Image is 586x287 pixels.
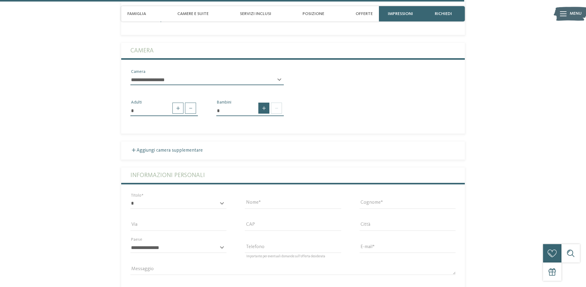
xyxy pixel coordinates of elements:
span: Famiglia [127,11,146,17]
label: Inserire un periodo alternativo [130,17,199,22]
span: Servizi inclusi [240,11,271,17]
label: Camera [130,43,456,58]
span: Posizione [303,11,324,17]
span: richiedi [435,11,452,17]
span: Importante per eventuali domande sull’offerta desiderata [246,255,325,259]
label: Informazioni personali [130,168,456,183]
label: Aggiungi camera supplementare [130,148,203,153]
span: Offerte [356,11,373,17]
span: Camere e Suite [177,11,209,17]
span: Impressioni [388,11,413,17]
div: 6 notti da [DATE] a giovedì [121,6,465,11]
